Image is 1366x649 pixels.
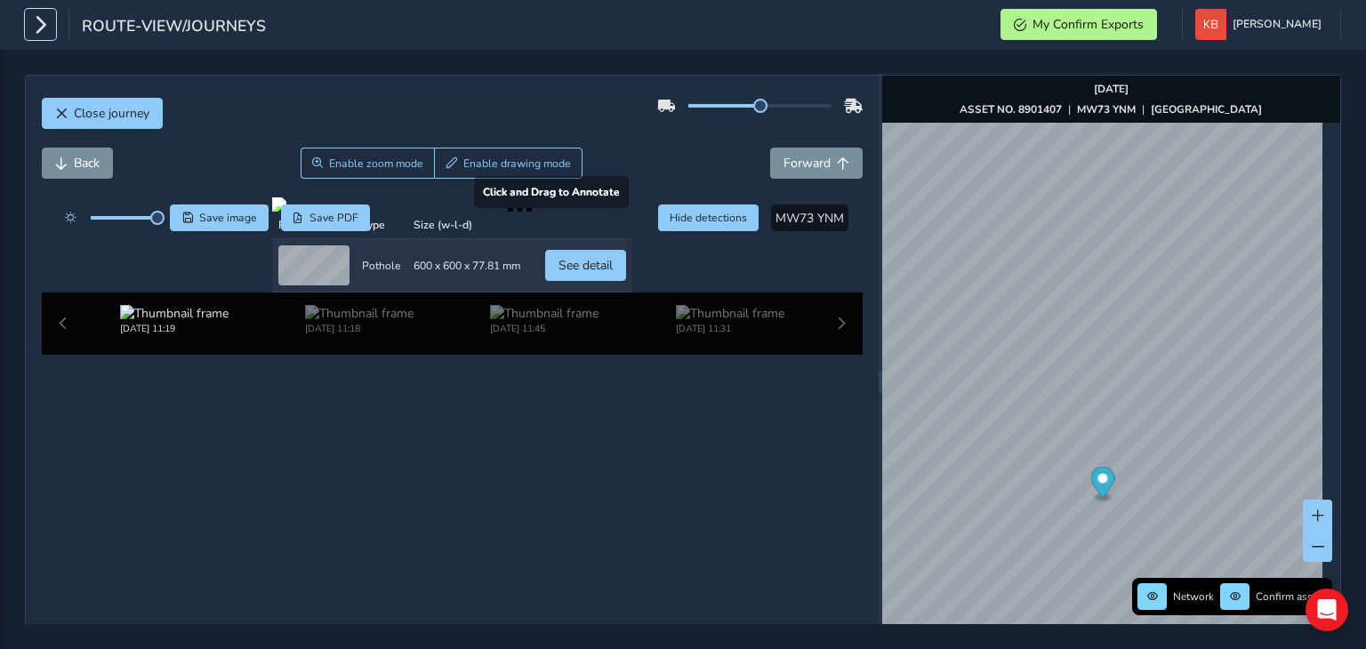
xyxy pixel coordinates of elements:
td: Pothole [356,239,407,292]
button: Zoom [301,148,435,179]
span: Save image [199,211,257,225]
span: My Confirm Exports [1033,16,1144,33]
img: Thumbnail frame [305,305,414,322]
img: diamond-layout [1195,9,1226,40]
button: Forward [770,148,863,179]
div: [DATE] 11:18 [305,322,414,335]
div: [DATE] 11:31 [676,322,784,335]
div: [DATE] 11:45 [490,322,599,335]
img: Thumbnail frame [120,305,229,322]
span: Close journey [74,105,149,122]
strong: [GEOGRAPHIC_DATA] [1151,102,1262,116]
span: See detail [558,257,613,274]
button: [PERSON_NAME] [1195,9,1328,40]
button: Draw [434,148,583,179]
button: See detail [545,250,626,281]
button: Back [42,148,113,179]
strong: MW73 YNM [1077,102,1136,116]
button: PDF [281,204,371,231]
div: | | [960,102,1262,116]
span: Back [74,155,100,172]
strong: [DATE] [1094,82,1129,96]
span: Hide detections [670,211,747,225]
span: Confirm assets [1256,589,1327,604]
div: Open Intercom Messenger [1306,589,1348,631]
img: Thumbnail frame [676,305,784,322]
span: Network [1173,589,1214,604]
button: My Confirm Exports [1000,9,1157,40]
button: Close journey [42,98,163,129]
span: Enable zoom mode [329,156,423,171]
strong: ASSET NO. 8901407 [960,102,1062,116]
span: MW73 YNM [775,210,844,227]
td: 600 x 600 x 77.81 mm [407,239,526,292]
button: Hide detections [658,204,759,231]
span: Save PDF [309,211,358,225]
div: [DATE] 11:19 [120,322,229,335]
span: Enable drawing mode [463,156,571,171]
div: Map marker [1090,467,1114,503]
span: [PERSON_NAME] [1233,9,1322,40]
span: route-view/journeys [82,15,266,40]
img: Thumbnail frame [490,305,599,322]
span: Forward [783,155,831,172]
button: Save [170,204,269,231]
